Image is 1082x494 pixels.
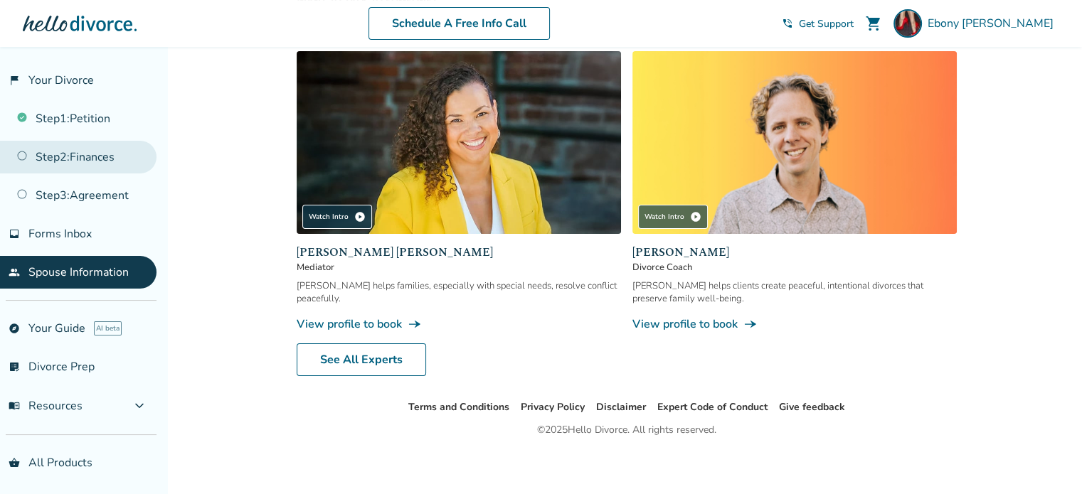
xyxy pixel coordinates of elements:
span: [PERSON_NAME] [PERSON_NAME] [297,244,621,261]
iframe: Chat Widget [1011,426,1082,494]
a: View profile to bookline_end_arrow_notch [297,316,621,332]
div: © 2025 Hello Divorce. All rights reserved. [537,421,716,439]
span: list_alt_check [9,361,20,372]
span: Divorce Coach [632,261,957,274]
div: [PERSON_NAME] helps clients create peaceful, intentional divorces that preserve family well-being. [632,279,957,305]
img: James Traub [632,51,957,234]
a: Terms and Conditions [408,400,509,414]
span: play_circle [690,211,701,222]
span: Ebony [PERSON_NAME] [928,16,1059,31]
span: line_end_arrow_notch [743,317,758,331]
span: menu_book [9,400,20,412]
span: Mediator [297,261,621,274]
a: See All Experts [297,343,426,376]
a: Privacy Policy [521,400,585,414]
span: flag_2 [9,75,20,86]
img: Ebony Irick [893,9,922,38]
img: Claudia Brown Coulter [297,51,621,234]
a: View profile to bookline_end_arrow_notch [632,316,957,332]
a: phone_in_talkGet Support [782,17,854,31]
span: shopping_basket [9,457,20,468]
span: expand_more [131,397,148,414]
li: Disclaimer [596,399,646,416]
span: Forms Inbox [28,226,92,242]
li: Give feedback [779,399,845,416]
span: explore [9,323,20,334]
div: Watch Intro [638,205,708,229]
span: shopping_cart [865,15,882,32]
span: Resources [9,398,83,414]
div: Watch Intro [302,205,372,229]
div: [PERSON_NAME] helps families, especially with special needs, resolve conflict peacefully. [297,279,621,305]
span: inbox [9,228,20,240]
span: line_end_arrow_notch [408,317,422,331]
span: phone_in_talk [782,18,793,29]
a: Schedule A Free Info Call [368,7,550,40]
span: [PERSON_NAME] [632,244,957,261]
span: people [9,267,20,278]
a: Expert Code of Conduct [657,400,768,414]
span: AI beta [94,321,122,335]
span: Get Support [799,17,854,31]
span: play_circle [354,211,366,222]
